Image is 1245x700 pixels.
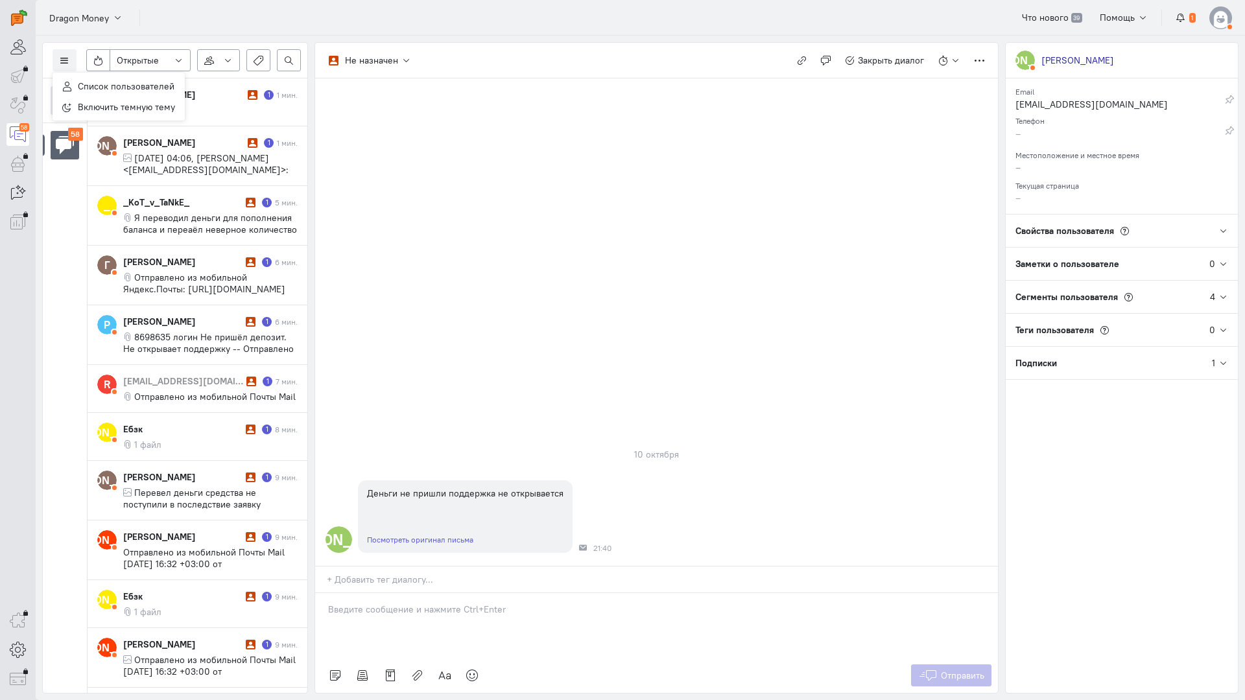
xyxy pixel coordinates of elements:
[275,639,298,650] div: 9 мин.
[1041,54,1114,67] div: [PERSON_NAME]
[1015,127,1225,143] div: –
[1015,6,1089,29] a: Что нового 39
[1212,356,1215,369] div: 1
[838,49,932,71] button: Закрыть диалог
[277,137,298,148] div: 1 мин.
[1209,6,1232,29] img: default-v4.png
[64,533,150,546] text: [PERSON_NAME]
[246,472,255,482] i: Диалог не разобран
[593,544,611,553] span: 21:40
[262,257,272,267] div: Есть неотвеченное сообщение пользователя
[123,136,244,149] div: [PERSON_NAME]
[123,375,243,388] div: [EMAIL_ADDRESS][DOMAIN_NAME]
[123,212,297,259] span: Я переводил деньги для пополнения баланса и переаёл неверное количество денег вместо 5503 рублей ...
[1071,13,1082,23] span: 39
[262,532,272,542] div: Есть неотвеченное сообщение пользователя
[1209,323,1215,336] div: 0
[53,76,185,97] button: Список пользователей
[123,487,261,522] span: Перевел деньги средства не поступили в последствие заявку отменили
[264,138,274,148] div: Есть неотвеченное сообщение пользователя
[1006,347,1212,379] div: Подписки
[123,530,243,543] div: [PERSON_NAME]
[1015,146,1228,161] div: Местоположение и местное время
[123,152,289,176] span: [DATE] 04:06, [PERSON_NAME] <[EMAIL_ADDRESS][DOMAIN_NAME]>:
[123,638,243,651] div: [PERSON_NAME]
[248,138,257,148] i: Диалог не разобран
[1015,84,1034,97] small: Email
[117,54,159,67] span: Открытые
[275,257,298,268] div: 6 мин.
[262,592,272,601] div: Есть неотвеченное сообщение пользователя
[134,391,296,402] span: Отправлено из мобильной Почты Mail
[123,196,243,209] div: _KoT_v_TaNkE_
[262,640,272,649] div: Есть неотвеченное сообщение пользователя
[1022,12,1069,23] span: Что нового
[262,198,272,207] div: Есть неотвеченное сообщение пользователя
[246,425,255,434] i: Диалог не разобран
[11,10,27,26] img: carrot-quest.svg
[246,377,256,386] i: Диалог не разобран
[42,6,130,29] button: Dragon Money
[64,473,150,487] text: [PERSON_NAME]
[19,123,29,132] div: 58
[53,97,185,117] button: Включить темную тему
[64,592,150,606] text: [PERSON_NAME]
[134,606,161,618] span: 1 файл
[123,331,294,366] span: 8698635 логин Не пришёл депозит. Не открывает поддержку -- Отправлено из Mail для Android
[1189,13,1196,23] span: 1
[123,590,243,603] div: Ебзк
[248,90,257,100] i: Диалог не разобран
[246,640,255,649] i: Диалог не разобран
[322,49,418,71] button: Не назначен
[1093,6,1156,29] button: Помощь
[281,530,397,549] text: [PERSON_NAME]
[276,376,298,387] div: 7 мин.
[1168,6,1203,29] button: 1
[911,664,992,686] button: Отправить
[49,12,109,25] span: Dragon Money
[1100,12,1135,23] span: Помощь
[123,255,243,268] div: [PERSON_NAME]
[275,197,298,208] div: 5 мин.
[246,592,255,601] i: Диалог не разобран
[123,546,289,593] span: Отправлено из мобильной Почты Mail [DATE] 16:32 +03:00 от [EMAIL_ADDRESS][DOMAIN_NAME] <[EMAIL_AD...
[110,49,191,71] button: Открытые
[1210,290,1215,303] div: 4
[1015,113,1045,126] small: Телефон
[134,439,161,450] span: 1 файл
[275,424,298,435] div: 8 мин.
[275,316,298,327] div: 6 мин.
[1015,324,1094,336] span: Теги пользователя
[64,139,150,152] text: [PERSON_NAME]
[246,257,255,267] i: Диалог не разобран
[6,123,29,146] a: 58
[123,423,243,436] div: Ебзк
[579,544,587,552] div: Почта
[858,54,924,66] span: Закрыть диалог
[78,101,175,113] span: Включить темную тему
[262,425,272,434] div: Есть неотвеченное сообщение пользователя
[68,128,84,141] div: 58
[982,53,1068,67] text: [PERSON_NAME]
[123,471,243,484] div: [PERSON_NAME]
[275,591,298,602] div: 9 мин.
[367,535,473,544] a: Посмотреть оригинал письма
[1015,177,1228,191] div: Текущая страница
[104,318,110,331] text: Р
[264,90,274,100] div: Есть неотвеченное сообщение пользователя
[1006,248,1209,280] div: Заметки о пользователе
[941,670,984,681] span: Отправить
[1015,98,1225,114] div: [EMAIL_ADDRESS][DOMAIN_NAME]
[104,258,110,272] text: Г
[246,317,255,327] i: Диалог не разобран
[263,377,272,386] div: Есть неотвеченное сообщение пользователя
[104,377,111,391] text: R
[345,54,398,67] div: Не назначен
[64,425,150,439] text: [PERSON_NAME]
[104,198,110,212] text: _
[628,445,686,463] div: 10 октября
[275,472,298,483] div: 9 мин.
[275,531,298,542] div: 9 мин.
[1015,192,1021,204] span: –
[262,317,272,327] div: Есть неотвеченное сообщение пользователя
